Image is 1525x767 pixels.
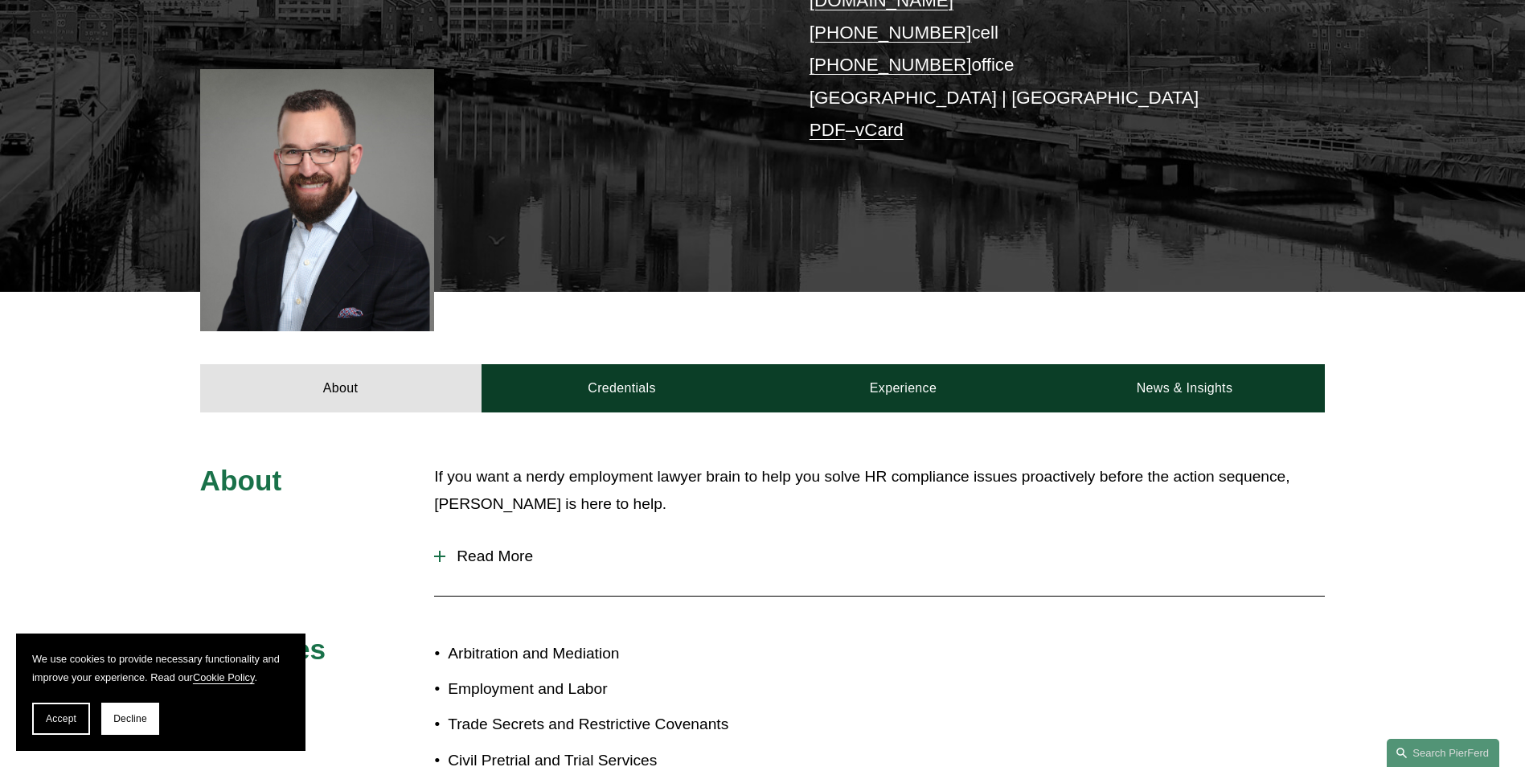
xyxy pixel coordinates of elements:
span: About [200,465,282,496]
a: PDF [810,120,846,140]
a: Search this site [1387,739,1499,767]
a: vCard [855,120,904,140]
p: We use cookies to provide necessary functionality and improve your experience. Read our . [32,650,289,687]
a: Credentials [482,364,763,412]
a: About [200,364,482,412]
p: Employment and Labor [448,675,762,703]
a: [PHONE_NUMBER] [810,23,972,43]
section: Cookie banner [16,634,305,751]
button: Read More [434,535,1325,577]
span: Accept [46,713,76,724]
a: Experience [763,364,1044,412]
a: News & Insights [1043,364,1325,412]
span: Decline [113,713,147,724]
span: Read More [445,548,1325,565]
p: If you want a nerdy employment lawyer brain to help you solve HR compliance issues proactively be... [434,463,1325,519]
button: Decline [101,703,159,735]
a: [PHONE_NUMBER] [810,55,972,75]
p: Arbitration and Mediation [448,640,762,668]
a: Cookie Policy [193,671,255,683]
p: Trade Secrets and Restrictive Covenants [448,711,762,739]
button: Accept [32,703,90,735]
